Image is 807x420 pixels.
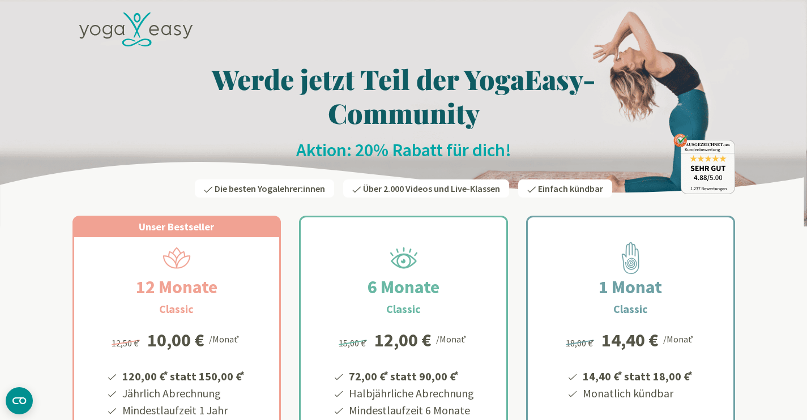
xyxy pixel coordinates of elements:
[121,385,246,402] li: Jährlich Abrechnung
[147,331,204,349] div: 10,00 €
[436,331,468,346] div: /Monat
[363,183,500,194] span: Über 2.000 Videos und Live-Klassen
[601,331,659,349] div: 14,40 €
[139,220,214,233] span: Unser Bestseller
[581,366,694,385] li: 14,40 € statt 18,00 €
[673,134,735,194] img: ausgezeichnet_badge.png
[581,385,694,402] li: Monatlich kündbar
[663,331,695,346] div: /Monat
[347,402,474,419] li: Mindestlaufzeit 6 Monate
[112,337,142,349] span: 12,50 €
[121,402,246,419] li: Mindestlaufzeit 1 Jahr
[215,183,325,194] span: Die besten Yogalehrer:innen
[386,301,421,318] h3: Classic
[347,385,474,402] li: Halbjährliche Abrechnung
[72,62,735,130] h1: Werde jetzt Teil der YogaEasy-Community
[571,273,689,301] h2: 1 Monat
[72,139,735,161] h2: Aktion: 20% Rabatt für dich!
[339,337,369,349] span: 15,00 €
[613,301,648,318] h3: Classic
[209,331,241,346] div: /Monat
[374,331,432,349] div: 12,00 €
[159,301,194,318] h3: Classic
[121,366,246,385] li: 120,00 € statt 150,00 €
[6,387,33,414] button: CMP-Widget öffnen
[538,183,603,194] span: Einfach kündbar
[347,366,474,385] li: 72,00 € statt 90,00 €
[109,273,245,301] h2: 12 Monate
[340,273,467,301] h2: 6 Monate
[566,337,596,349] span: 18,00 €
